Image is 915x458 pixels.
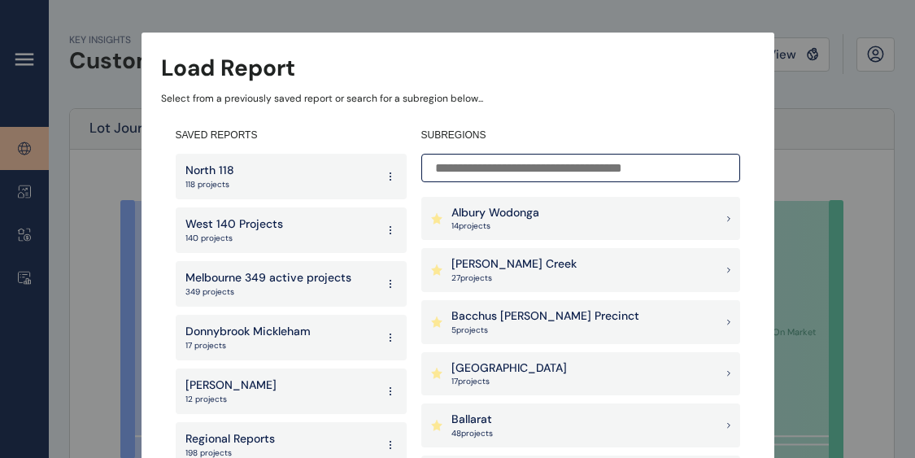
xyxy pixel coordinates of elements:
[185,233,283,244] p: 140 projects
[176,129,407,142] h4: SAVED REPORTS
[451,360,567,377] p: [GEOGRAPHIC_DATA]
[185,216,283,233] p: West 140 Projects
[451,428,493,439] p: 48 project s
[451,273,577,284] p: 27 project s
[451,376,567,387] p: 17 project s
[185,179,234,190] p: 118 projects
[185,286,351,298] p: 349 projects
[451,325,639,336] p: 5 project s
[185,340,311,351] p: 17 projects
[185,270,351,286] p: Melbourne 349 active projects
[185,394,277,405] p: 12 projects
[161,52,295,84] h3: Load Report
[451,308,639,325] p: Bacchus [PERSON_NAME] Precinct
[185,431,275,447] p: Regional Reports
[451,220,539,232] p: 14 project s
[185,324,311,340] p: Donnybrook Mickleham
[161,92,755,106] p: Select from a previously saved report or search for a subregion below...
[451,205,539,221] p: Albury Wodonga
[451,412,493,428] p: Ballarat
[421,129,740,142] h4: SUBREGIONS
[185,377,277,394] p: [PERSON_NAME]
[451,256,577,273] p: [PERSON_NAME] Creek
[185,163,234,179] p: North 118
